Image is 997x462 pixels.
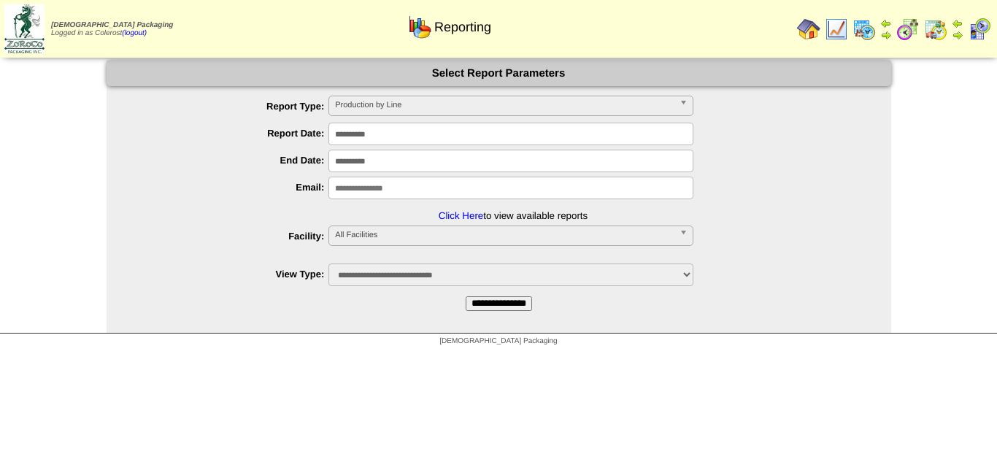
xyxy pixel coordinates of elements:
[107,61,891,86] div: Select Report Parameters
[136,177,891,221] li: to view available reports
[439,337,557,345] span: [DEMOGRAPHIC_DATA] Packaging
[880,29,892,41] img: arrowright.gif
[439,210,483,221] a: Click Here
[797,18,820,41] img: home.gif
[122,29,147,37] a: (logout)
[136,128,329,139] label: Report Date:
[852,18,876,41] img: calendarprod.gif
[880,18,892,29] img: arrowleft.gif
[408,15,431,39] img: graph.gif
[968,18,991,41] img: calendarcustomer.gif
[825,18,848,41] img: line_graph.gif
[952,18,963,29] img: arrowleft.gif
[434,20,491,35] span: Reporting
[4,4,45,53] img: zoroco-logo-small.webp
[136,182,329,193] label: Email:
[136,231,329,242] label: Facility:
[136,155,329,166] label: End Date:
[51,21,173,29] span: [DEMOGRAPHIC_DATA] Packaging
[335,96,674,114] span: Production by Line
[136,101,329,112] label: Report Type:
[335,226,674,244] span: All Facilities
[924,18,947,41] img: calendarinout.gif
[952,29,963,41] img: arrowright.gif
[51,21,173,37] span: Logged in as Colerost
[896,18,920,41] img: calendarblend.gif
[136,269,329,280] label: View Type:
